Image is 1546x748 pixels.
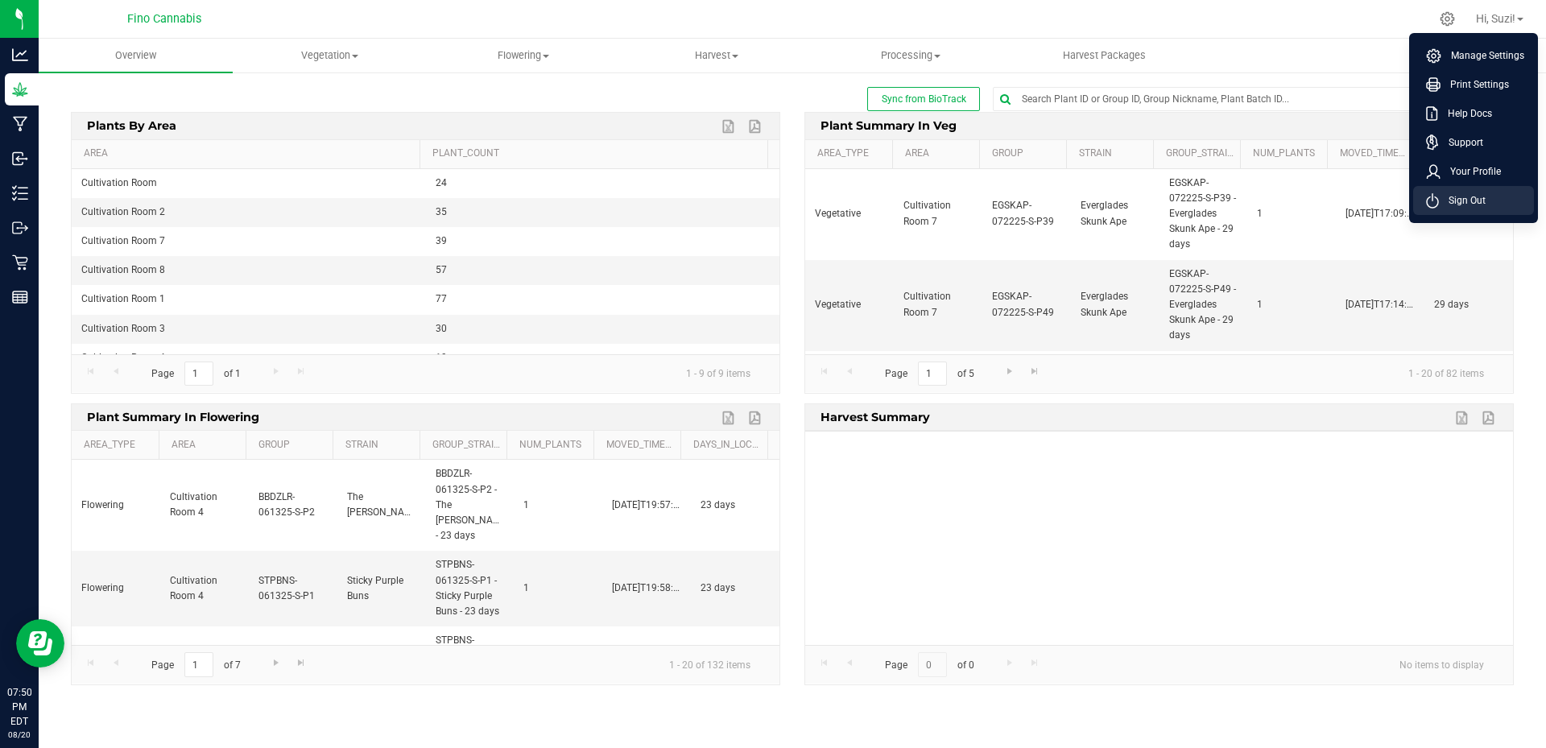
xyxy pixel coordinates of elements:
[72,315,426,344] td: Cultivation Room 3
[138,362,254,386] span: Page of 1
[1336,351,1424,442] td: [DATE]T17:13:39.000Z
[1437,11,1457,27] div: Manage settings
[160,551,249,626] td: Cultivation Room 4
[744,407,768,428] a: Export to PDF
[432,147,761,160] a: Plant_Count
[234,48,426,63] span: Vegetation
[1336,260,1424,351] td: [DATE]T17:14:02.000Z
[1023,362,1047,383] a: Go to the last page
[426,460,515,551] td: BBDZLR-061325-S-P2 - The [PERSON_NAME] - 23 days
[998,362,1021,383] a: Go to the next page
[12,47,28,63] inline-svg: Analytics
[345,439,413,452] a: Strain
[127,12,201,26] span: Fino Cannabis
[744,116,768,137] a: Export to PDF
[1007,39,1201,72] a: Harvest Packages
[894,169,982,260] td: Cultivation Room 7
[816,404,935,429] span: Harvest Summary
[12,254,28,271] inline-svg: Retail
[867,87,980,111] button: Sync from BioTrack
[72,626,160,702] td: Flowering
[160,626,249,702] td: Cultivation Room 4
[337,551,426,626] td: Sticky Purple Buns
[7,685,31,729] p: 07:50 PM EDT
[871,362,987,386] span: Page of 5
[290,652,313,674] a: Go to the last page
[656,652,763,676] span: 1 - 20 of 132 items
[1041,48,1168,63] span: Harvest Packages
[805,351,894,442] td: Vegetative
[1159,351,1248,442] td: EGSKAP-072225-S-P48 - Everglades Skunk Ape - 29 days
[427,48,619,63] span: Flowering
[184,652,213,677] input: 1
[249,626,337,702] td: STPBNS-061325-S-P3
[7,729,31,741] p: 08/20
[805,169,894,260] td: Vegetative
[1439,134,1483,151] span: Support
[621,48,813,63] span: Harvest
[882,93,966,105] span: Sync from BioTrack
[84,147,413,160] a: Area
[249,551,337,626] td: STPBNS-061325-S-P1
[426,626,515,702] td: STPBNS-061325-S-P3 - Sticky Purple Buns - 23 days
[1247,351,1336,442] td: 1
[426,551,515,626] td: STPBNS-061325-S-P1 - Sticky Purple Buns - 23 days
[1426,134,1527,151] a: Support
[1159,260,1248,351] td: EGSKAP-072225-S-P49 - Everglades Skunk Ape - 29 days
[982,260,1071,351] td: EGSKAP-072225-S-P49
[717,407,742,428] a: Export to Excel
[12,116,28,132] inline-svg: Manufacturing
[184,362,213,386] input: 1
[93,48,178,63] span: Overview
[1476,12,1515,25] span: Hi, Suzi!
[39,39,233,72] a: Overview
[1424,351,1513,442] td: 29 days
[233,39,427,72] a: Vegetation
[426,315,780,344] td: 30
[72,169,426,198] td: Cultivation Room
[905,147,973,160] a: Area
[426,198,780,227] td: 35
[1071,169,1159,260] td: Everglades Skunk Ape
[994,88,1489,110] input: Search Plant ID or Group ID, Group Nickname, Plant Batch ID...
[1424,260,1513,351] td: 29 days
[871,652,987,677] span: Page of 0
[693,439,761,452] a: Days_in_Location
[432,439,500,452] a: Group_Strain
[673,362,763,386] span: 1 - 9 of 9 items
[1159,169,1248,260] td: EGSKAP-072225-S-P39 - Everglades Skunk Ape - 29 days
[72,227,426,256] td: Cultivation Room 7
[264,652,287,674] a: Go to the next page
[72,285,426,314] td: Cultivation Room 1
[1166,147,1234,160] a: Group_Strain
[1438,105,1492,122] span: Help Docs
[1441,76,1509,93] span: Print Settings
[514,460,602,551] td: 1
[72,460,160,551] td: Flowering
[83,404,264,429] span: Plant Summary in Flowering
[620,39,814,72] a: Harvest
[1340,147,1408,160] a: Moved_Timestamp
[717,116,742,137] a: Export to Excel
[1336,169,1424,260] td: [DATE]T17:09:19.000Z
[1253,147,1321,160] a: Num_Plants
[918,362,947,386] input: 1
[982,351,1071,442] td: EGSKAP-072225-S-P48
[514,551,602,626] td: 1
[84,439,152,452] a: Area_Type
[1451,407,1475,428] a: Export to Excel
[426,227,780,256] td: 39
[426,344,780,373] td: 19
[1441,48,1524,64] span: Manage Settings
[12,185,28,201] inline-svg: Inventory
[426,39,620,72] a: Flowering
[1439,192,1486,209] span: Sign Out
[1387,652,1497,676] span: No items to display
[1413,186,1534,215] li: Sign Out
[691,626,779,702] td: 23 days
[72,198,426,227] td: Cultivation Room 2
[426,256,780,285] td: 57
[602,551,691,626] td: [DATE]T19:58:00.000Z
[12,289,28,305] inline-svg: Reports
[1071,260,1159,351] td: Everglades Skunk Ape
